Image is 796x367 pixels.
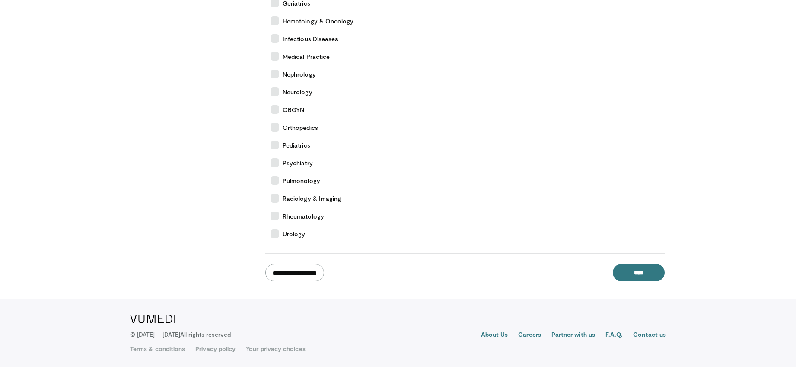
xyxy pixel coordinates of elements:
[283,16,353,26] span: Hematology & Oncology
[283,212,324,221] span: Rheumatology
[246,344,305,353] a: Your privacy choices
[130,344,185,353] a: Terms & conditions
[283,70,316,79] span: Nephrology
[283,176,320,185] span: Pulmonology
[283,141,310,150] span: Pediatrics
[283,158,313,167] span: Psychiatry
[283,87,312,97] span: Neurology
[518,330,541,341] a: Careers
[195,344,236,353] a: Privacy policy
[283,123,318,132] span: Orthopedics
[180,331,231,338] span: All rights reserved
[283,105,304,114] span: OBGYN
[551,330,595,341] a: Partner with us
[605,330,623,341] a: F.A.Q.
[633,330,666,341] a: Contact us
[283,34,338,43] span: Infectious Diseases
[130,315,175,323] img: VuMedi Logo
[130,330,231,339] p: © [DATE] – [DATE]
[481,330,508,341] a: About Us
[283,229,306,238] span: Urology
[283,52,330,61] span: Medical Practice
[283,194,341,203] span: Radiology & Imaging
